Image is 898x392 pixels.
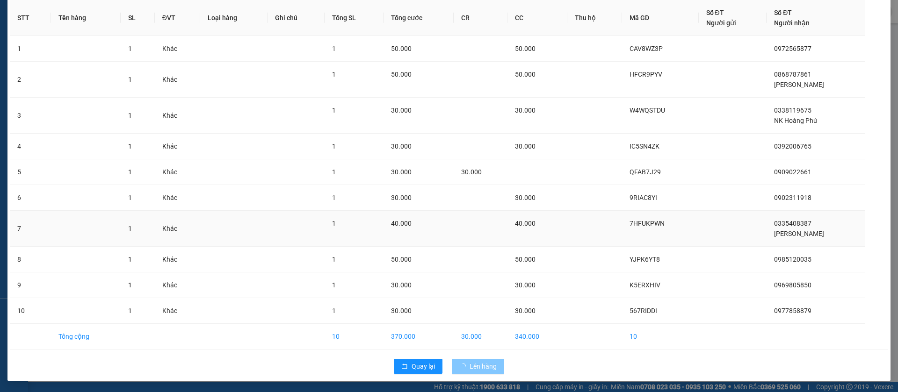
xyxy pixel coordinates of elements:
[706,19,736,27] span: Người gửi
[394,359,442,374] button: rollbackQuay lại
[155,159,200,185] td: Khác
[155,298,200,324] td: Khác
[630,307,657,314] span: 567RIDDI
[454,324,507,349] td: 30.000
[155,211,200,247] td: Khác
[128,225,132,232] span: 1
[128,45,132,52] span: 1
[774,307,811,314] span: 0977858879
[10,211,51,247] td: 7
[10,298,51,324] td: 10
[515,71,536,78] span: 50.000
[391,107,412,114] span: 30.000
[128,194,132,201] span: 1
[155,36,200,62] td: Khác
[515,45,536,52] span: 50.000
[391,168,412,176] span: 30.000
[774,45,811,52] span: 0972565877
[630,45,663,52] span: CAV8WZ3P
[774,220,811,227] span: 0335408387
[630,143,659,150] span: IC5SN4ZK
[774,143,811,150] span: 0392006765
[155,134,200,159] td: Khác
[332,143,336,150] span: 1
[774,71,811,78] span: 0868787861
[774,281,811,289] span: 0969805850
[706,9,724,16] span: Số ĐT
[332,168,336,176] span: 1
[630,256,660,263] span: YJPK6YT8
[630,107,665,114] span: W4WQSTDU
[774,256,811,263] span: 0985120035
[128,76,132,83] span: 1
[774,9,792,16] span: Số ĐT
[391,281,412,289] span: 30.000
[10,272,51,298] td: 9
[452,359,504,374] button: Lên hàng
[155,272,200,298] td: Khác
[470,361,497,371] span: Lên hàng
[391,220,412,227] span: 40.000
[128,143,132,150] span: 1
[10,185,51,211] td: 6
[401,363,408,371] span: rollback
[155,185,200,211] td: Khác
[128,281,132,289] span: 1
[332,307,336,314] span: 1
[10,98,51,134] td: 3
[325,324,384,349] td: 10
[515,194,536,201] span: 30.000
[10,247,51,272] td: 8
[332,281,336,289] span: 1
[332,107,336,114] span: 1
[10,62,51,98] td: 2
[391,256,412,263] span: 50.000
[774,19,810,27] span: Người nhận
[155,98,200,134] td: Khác
[332,256,336,263] span: 1
[332,194,336,201] span: 1
[128,307,132,314] span: 1
[774,81,824,88] span: [PERSON_NAME]
[630,194,657,201] span: 9RIAC8YI
[155,62,200,98] td: Khác
[332,220,336,227] span: 1
[391,143,412,150] span: 30.000
[155,247,200,272] td: Khác
[630,281,660,289] span: K5ERXHIV
[774,194,811,201] span: 0902311918
[128,168,132,176] span: 1
[774,107,811,114] span: 0338119675
[10,36,51,62] td: 1
[391,194,412,201] span: 30.000
[515,143,536,150] span: 30.000
[461,168,482,176] span: 30.000
[515,307,536,314] span: 30.000
[412,361,435,371] span: Quay lại
[10,159,51,185] td: 5
[10,134,51,159] td: 4
[332,71,336,78] span: 1
[459,363,470,370] span: loading
[384,324,454,349] td: 370.000
[630,220,665,227] span: 7HFUKPWN
[630,168,661,176] span: QFAB7J29
[391,307,412,314] span: 30.000
[332,45,336,52] span: 1
[51,324,121,349] td: Tổng cộng
[128,112,132,119] span: 1
[515,220,536,227] span: 40.000
[507,324,567,349] td: 340.000
[630,71,662,78] span: HFCR9PYV
[774,168,811,176] span: 0909022661
[391,45,412,52] span: 50.000
[391,71,412,78] span: 50.000
[622,324,699,349] td: 10
[515,256,536,263] span: 50.000
[774,117,817,124] span: NK Hoàng Phú
[515,281,536,289] span: 30.000
[515,107,536,114] span: 30.000
[774,230,824,237] span: [PERSON_NAME]
[128,256,132,263] span: 1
